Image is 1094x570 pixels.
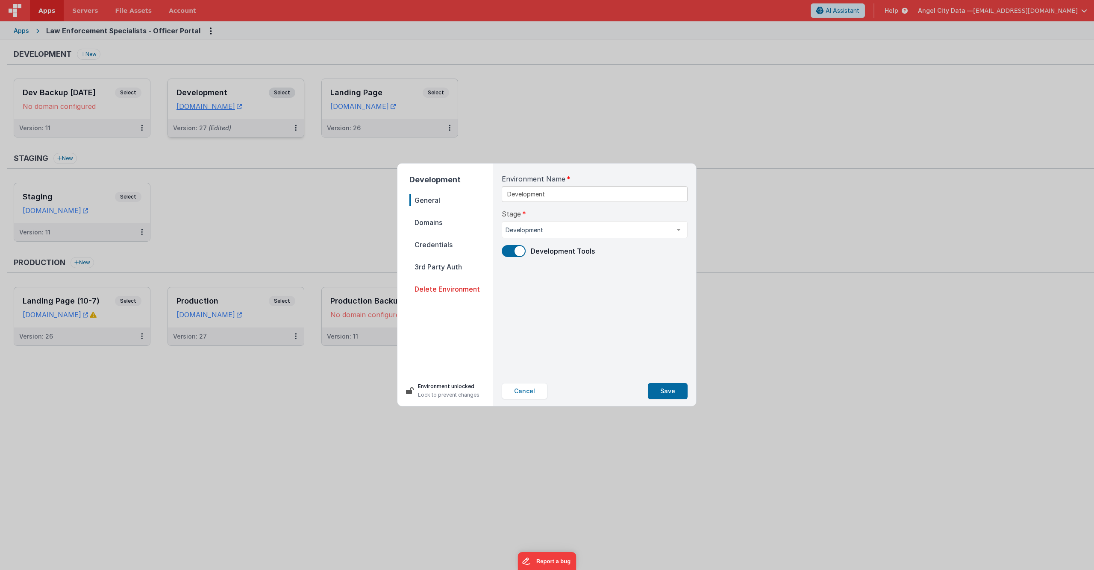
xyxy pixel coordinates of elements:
span: Development [506,226,670,234]
button: Cancel [502,383,547,399]
h2: Development [409,174,493,186]
span: 3rd Party Auth [409,261,493,273]
span: Development Tools [531,247,595,255]
span: Delete Environment [409,283,493,295]
iframe: Marker.io feedback button [518,552,576,570]
span: General [409,194,493,206]
button: Save [648,383,688,399]
span: Credentials [409,239,493,251]
p: Environment unlocked [418,382,479,391]
span: Stage [502,209,521,219]
span: Domains [409,216,493,228]
p: Lock to prevent changes [418,391,479,399]
span: Environment Name [502,174,565,184]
